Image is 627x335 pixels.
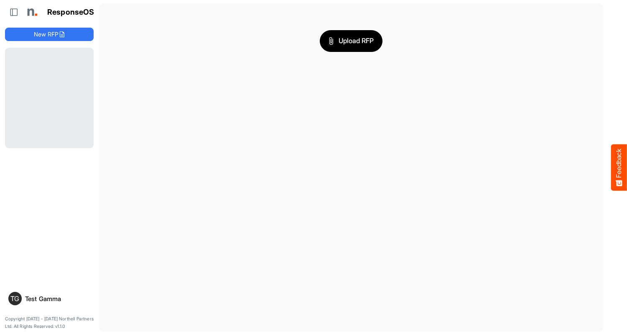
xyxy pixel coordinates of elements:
p: Copyright [DATE] - [DATE] Northell Partners Ltd. All Rights Reserved. v1.1.0 [5,315,94,330]
button: Upload RFP [320,30,382,52]
div: Loading... [5,48,94,148]
button: New RFP [5,28,94,41]
h1: ResponseOS [47,8,94,17]
span: Upload RFP [329,36,374,46]
button: Feedback [611,144,627,191]
div: Test Gamma [25,296,90,302]
img: Northell [23,4,40,21]
span: TG [10,295,19,302]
